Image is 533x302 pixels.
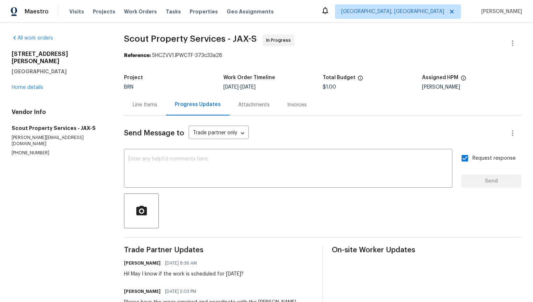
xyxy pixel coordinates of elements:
[124,34,257,43] span: Scout Property Services - JAX-S
[227,8,274,15] span: Geo Assignments
[223,85,256,90] span: -
[165,260,197,267] span: [DATE] 8:36 AM
[93,8,115,15] span: Projects
[25,8,49,15] span: Maestro
[266,37,294,44] span: In Progress
[124,52,521,59] div: 5HCZVV1JPWCTF-373c33a28
[124,53,151,58] b: Reference:
[12,85,43,90] a: Home details
[124,246,314,254] span: Trade Partner Updates
[124,260,161,267] h6: [PERSON_NAME]
[240,85,256,90] span: [DATE]
[358,75,363,85] span: The total cost of line items that have been proposed by Opendoor. This sum includes line items th...
[124,130,184,137] span: Send Message to
[189,127,249,139] div: Trade partner only
[460,75,466,85] span: The hpm assigned to this work order.
[323,85,336,90] span: $1.00
[124,75,143,80] h5: Project
[238,101,270,109] div: Attachments
[287,101,307,109] div: Invoices
[124,85,133,90] span: BRN
[166,9,181,14] span: Tasks
[12,68,107,75] h5: [GEOGRAPHIC_DATA]
[124,288,161,295] h6: [PERSON_NAME]
[12,109,107,116] h4: Vendor Info
[223,75,275,80] h5: Work Order Timeline
[323,75,355,80] h5: Total Budget
[12,125,107,132] h5: Scout Property Services - JAX-S
[12,50,107,65] h2: [STREET_ADDRESS][PERSON_NAME]
[175,101,221,108] div: Progress Updates
[190,8,218,15] span: Properties
[12,150,107,156] p: [PHONE_NUMBER]
[223,85,239,90] span: [DATE]
[165,288,196,295] span: [DATE] 2:03 PM
[478,8,522,15] span: [PERSON_NAME]
[124,270,244,278] div: Hi! May I know if the work is scheduled for [DATE]?
[69,8,84,15] span: Visits
[133,101,157,109] div: Line Items
[332,246,521,254] span: On-site Worker Updates
[12,36,53,41] a: All work orders
[422,75,458,80] h5: Assigned HPM
[472,155,516,162] span: Request response
[12,135,107,147] p: [PERSON_NAME][EMAIL_ADDRESS][DOMAIN_NAME]
[124,8,157,15] span: Work Orders
[422,85,521,90] div: [PERSON_NAME]
[341,8,444,15] span: [GEOGRAPHIC_DATA], [GEOGRAPHIC_DATA]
